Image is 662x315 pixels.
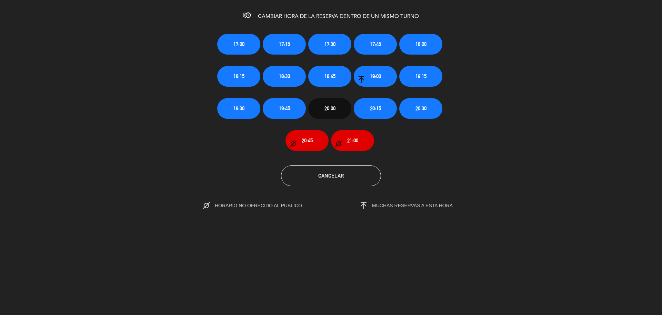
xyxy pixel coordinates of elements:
button: 19:30 [217,98,260,119]
button: 20:45 [285,130,329,151]
button: 21:00 [331,130,374,151]
button: 17:15 [263,34,306,55]
button: 18:00 [399,34,442,55]
span: 17:15 [279,40,290,48]
span: 17:30 [324,40,335,48]
button: 18:30 [263,66,306,87]
span: 19:45 [279,104,290,112]
button: 17:30 [308,34,351,55]
span: 20:30 [415,104,427,112]
span: 18:30 [279,72,290,80]
button: 18:15 [217,66,260,87]
button: 19:15 [399,66,442,87]
button: 17:45 [354,34,397,55]
span: 17:45 [370,40,381,48]
button: 17:00 [217,34,260,55]
span: 18:00 [415,40,427,48]
span: 20:15 [370,104,381,112]
span: 20:00 [324,104,335,112]
span: 17:00 [233,40,244,48]
span: 19:15 [415,72,427,80]
span: 19:00 [370,72,381,80]
button: Cancelar [281,165,381,186]
button: 19:00 [354,66,397,87]
span: 18:15 [233,72,244,80]
span: 21:00 [347,136,358,144]
button: 20:00 [308,98,351,119]
span: MUCHAS RESERVAS A ESTA HORA [372,203,453,208]
span: 19:30 [233,104,244,112]
span: 18:45 [324,72,335,80]
button: 18:45 [308,66,351,87]
span: Cancelar [318,173,344,179]
button: 20:30 [399,98,442,119]
span: HORARIO NO OFRECIDO AL PUBLICO [215,203,317,208]
span: 20:45 [302,136,313,144]
button: 20:15 [354,98,397,119]
span: CAMBIAR HORA DE LA RESERVA DENTRO DE UN MISMO TURNO [258,14,419,19]
button: 19:45 [263,98,306,119]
